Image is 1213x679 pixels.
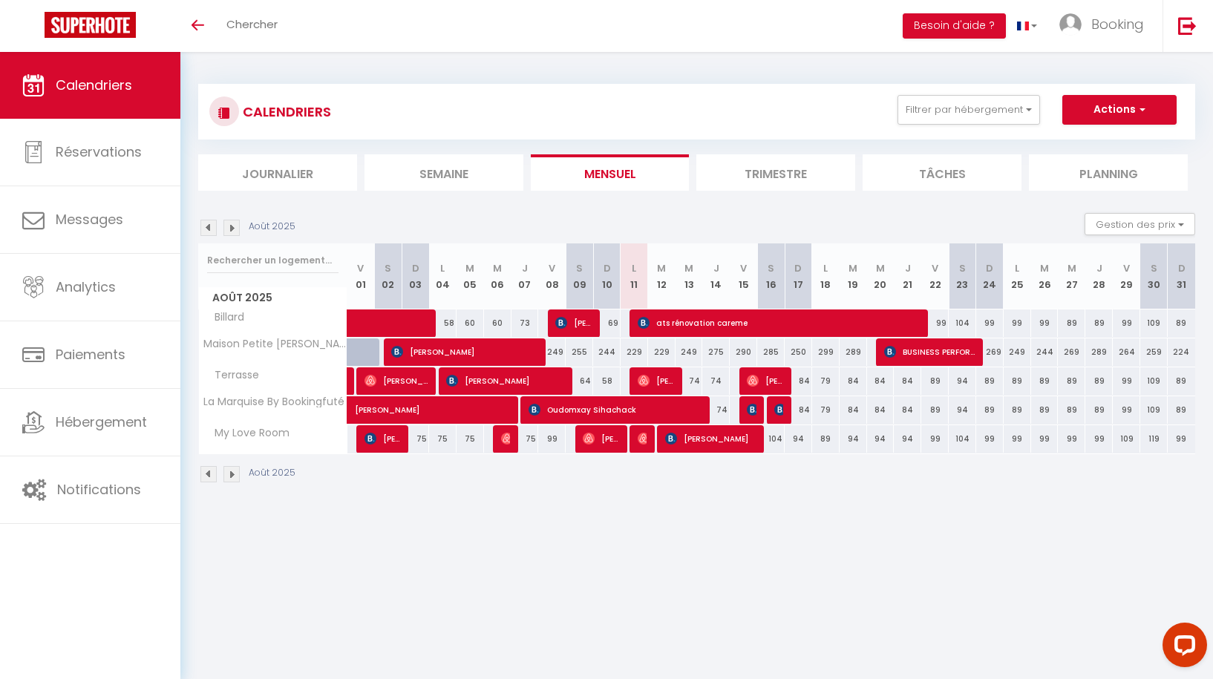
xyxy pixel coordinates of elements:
span: [PERSON_NAME] [665,424,756,453]
span: [PERSON_NAME] [583,424,619,453]
div: 250 [785,338,812,366]
div: 89 [1004,367,1031,395]
abbr: S [1151,261,1157,275]
th: 21 [894,243,921,309]
div: 109 [1140,396,1168,424]
th: 04 [429,243,457,309]
span: Analytics [56,278,116,296]
abbr: M [493,261,502,275]
th: 05 [457,243,484,309]
span: ats rénovation careme [638,309,921,337]
div: 60 [457,309,484,337]
span: [PERSON_NAME] [747,367,783,395]
abbr: J [522,261,528,275]
div: 109 [1140,309,1168,337]
div: 75 [429,425,457,453]
th: 01 [347,243,375,309]
div: 229 [621,338,648,366]
div: 99 [1004,425,1031,453]
div: 275 [702,338,730,366]
th: 25 [1004,243,1031,309]
span: Hébergement [56,413,147,431]
div: 104 [757,425,785,453]
th: 23 [949,243,976,309]
abbr: J [713,261,719,275]
span: Chercher [226,16,278,32]
span: [PERSON_NAME] [638,367,674,395]
span: [PERSON_NAME] [638,424,647,453]
th: 15 [730,243,757,309]
abbr: S [385,261,391,275]
span: Calendriers [56,76,132,94]
th: 08 [538,243,566,309]
th: 20 [867,243,895,309]
div: 285 [757,338,785,366]
div: 60 [484,309,511,337]
div: 104 [949,309,976,337]
button: Actions [1062,95,1177,125]
div: 269 [976,338,1004,366]
th: 28 [1085,243,1113,309]
div: 99 [1031,309,1059,337]
div: 89 [1004,396,1031,424]
img: logout [1178,16,1197,35]
th: 11 [621,243,648,309]
abbr: M [1040,261,1049,275]
li: Journalier [198,154,357,191]
th: 26 [1031,243,1059,309]
th: 07 [511,243,539,309]
abbr: D [604,261,611,275]
button: Gestion des prix [1085,213,1195,235]
div: 289 [1085,338,1113,366]
div: 299 [812,338,840,366]
th: 24 [976,243,1004,309]
div: 89 [1168,396,1195,424]
div: 244 [1031,338,1059,366]
span: [PERSON_NAME] [446,367,565,395]
div: 84 [840,396,867,424]
th: 03 [402,243,429,309]
div: 99 [1004,309,1031,337]
div: 290 [730,338,757,366]
div: 89 [921,396,949,424]
abbr: S [576,261,583,275]
th: 19 [840,243,867,309]
li: Trimestre [696,154,855,191]
abbr: D [986,261,993,275]
div: 89 [1058,309,1085,337]
div: 289 [840,338,867,366]
div: 84 [894,367,921,395]
span: [PERSON_NAME] [747,396,756,424]
div: 75 [457,425,484,453]
div: 249 [1004,338,1031,366]
div: 249 [676,338,703,366]
div: 75 [402,425,429,453]
abbr: M [657,261,666,275]
div: 89 [921,367,949,395]
img: ... [1059,13,1082,36]
th: 13 [676,243,703,309]
abbr: V [740,261,747,275]
h3: CALENDRIERS [239,95,331,128]
div: 73 [511,309,539,337]
span: Paiements [56,345,125,364]
div: 224 [1168,338,1195,366]
div: 84 [785,396,812,424]
th: 02 [374,243,402,309]
abbr: M [684,261,693,275]
th: 29 [1113,243,1140,309]
div: 89 [1085,309,1113,337]
abbr: J [905,261,911,275]
div: 89 [1085,396,1113,424]
span: Réservations [56,142,142,161]
th: 16 [757,243,785,309]
div: 84 [867,396,895,424]
abbr: L [1015,261,1019,275]
abbr: L [440,261,445,275]
iframe: LiveChat chat widget [1151,617,1213,679]
div: 84 [785,367,812,395]
div: 264 [1113,338,1140,366]
span: Billard [201,309,257,326]
div: 79 [812,396,840,424]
